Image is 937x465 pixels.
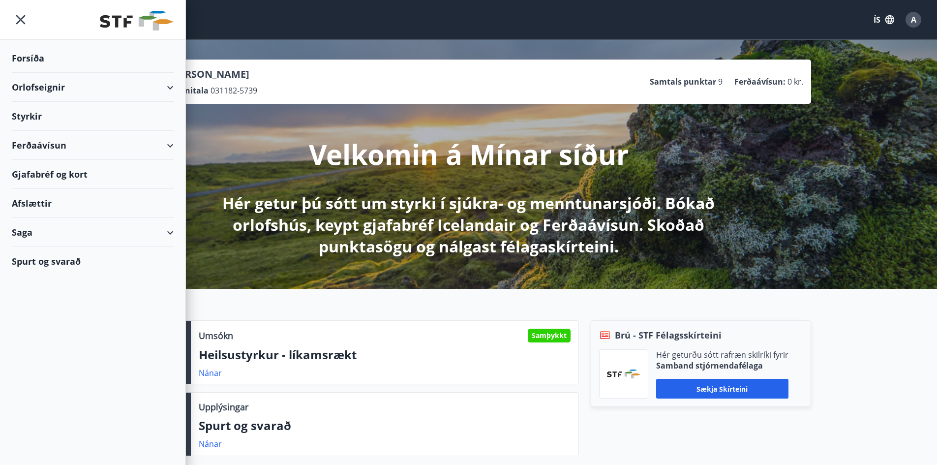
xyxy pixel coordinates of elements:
[12,73,174,102] div: Orlofseignir
[12,102,174,131] div: Styrkir
[528,329,571,342] div: Samþykkt
[199,401,248,413] p: Upplýsingar
[170,67,257,81] p: [PERSON_NAME]
[12,44,174,73] div: Forsíða
[607,370,640,378] img: vjCaq2fThgY3EUYqSgpjEiBg6WP39ov69hlhuPVN.png
[656,360,788,371] p: Samband stjórnendafélaga
[170,85,209,96] p: Kennitala
[309,135,629,173] p: Velkomin á Mínar síður
[650,76,716,87] p: Samtals punktar
[12,247,174,276] div: Spurt og svarað
[902,8,925,31] button: A
[787,76,803,87] span: 0 kr.
[12,218,174,247] div: Saga
[656,349,788,360] p: Hér geturðu sótt rafræn skilríki fyrir
[100,11,174,31] img: union_logo
[656,379,788,399] button: Sækja skírteini
[209,192,728,257] p: Hér getur þú sótt um styrki í sjúkra- og menntunarsjóði. Bókað orlofshús, keypt gjafabréf Iceland...
[199,368,222,378] a: Nánar
[615,329,722,341] span: Brú - STF Félagsskírteini
[12,160,174,189] div: Gjafabréf og kort
[199,417,571,434] p: Spurt og svarað
[718,76,723,87] span: 9
[734,76,786,87] p: Ferðaávísun :
[911,14,916,25] span: A
[211,85,257,96] span: 031182-5739
[199,329,233,342] p: Umsókn
[12,131,174,160] div: Ferðaávísun
[868,11,900,29] button: ÍS
[199,346,571,363] p: Heilsustyrkur - líkamsrækt
[12,189,174,218] div: Afslættir
[199,438,222,449] a: Nánar
[12,11,30,29] button: menu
